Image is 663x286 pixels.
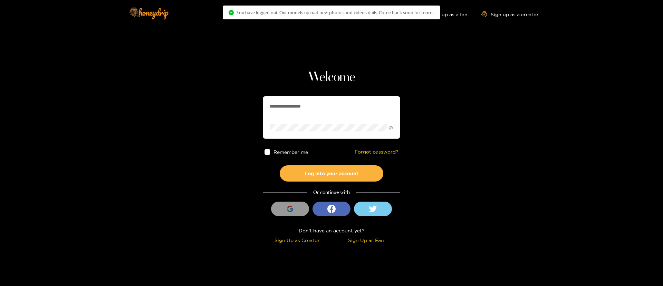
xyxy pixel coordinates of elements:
span: You have logged out. Our models upload new photos and videos daily. Come back soon for more.. [237,10,434,15]
button: Log into your account [280,165,383,182]
span: check-circle [229,10,234,15]
a: Forgot password? [355,149,398,155]
div: Sign Up as Fan [333,236,398,244]
h1: Welcome [263,69,400,86]
span: Remember me [274,149,308,155]
div: Or continue with [263,188,400,196]
a: Sign up as a fan [420,11,468,17]
div: Sign Up as Creator [265,236,330,244]
a: Sign up as a creator [481,11,539,17]
div: Don't have an account yet? [263,227,400,234]
span: eye-invisible [388,126,393,130]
